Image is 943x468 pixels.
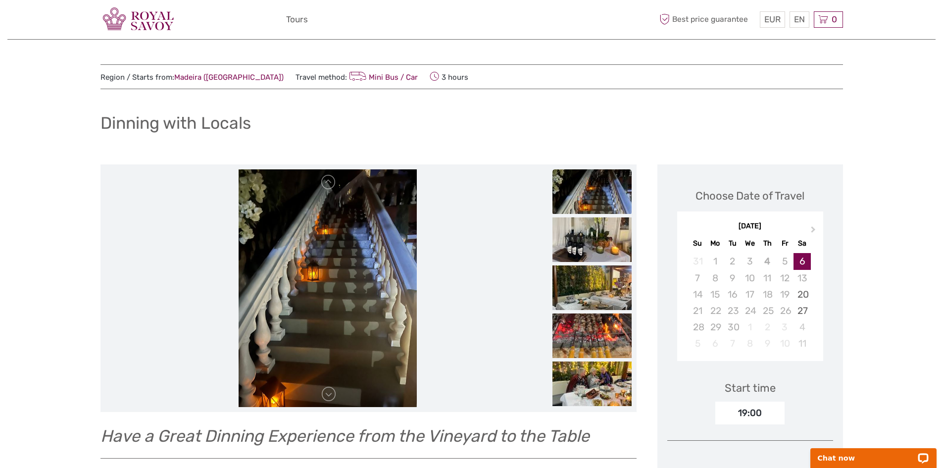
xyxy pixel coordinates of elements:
div: Not available Tuesday, September 16th, 2025 [724,286,741,303]
h1: Dinning with Locals [100,113,251,133]
div: Choose Saturday, September 20th, 2025 [794,286,811,303]
div: month 2025-09 [680,253,820,352]
img: a5ff54b7ea5e473c8b5d6479e816cba5_slider_thumbnail.jpg [552,313,632,358]
span: Travel method: [296,70,418,84]
div: Not available Monday, September 29th, 2025 [706,319,724,335]
img: 7d95b704c15e4586be75131c77eefb24_slider_thumbnail.jpg [552,169,632,214]
div: Su [689,237,706,250]
div: Not available Sunday, September 14th, 2025 [689,286,706,303]
img: 7d95b704c15e4586be75131c77eefb24_main_slider.jpg [239,169,417,407]
div: Choose Saturday, September 27th, 2025 [794,303,811,319]
div: [DATE] [677,221,823,232]
div: Not available Sunday, August 31st, 2025 [689,253,706,269]
div: Not available Wednesday, October 8th, 2025 [741,335,758,352]
div: Not available Sunday, September 21st, 2025 [689,303,706,319]
div: Not available Friday, October 10th, 2025 [776,335,794,352]
div: Not available Monday, September 8th, 2025 [706,270,724,286]
span: 0 [830,14,839,24]
a: Tours [286,12,308,27]
div: Not available Thursday, October 2nd, 2025 [759,319,776,335]
div: Not available Friday, September 26th, 2025 [776,303,794,319]
span: Best price guarantee [657,11,757,28]
div: Not available Sunday, September 28th, 2025 [689,319,706,335]
div: Not available Friday, October 3rd, 2025 [776,319,794,335]
div: Not available Friday, September 5th, 2025 [776,253,794,269]
div: Mo [706,237,724,250]
img: 3280-12f42084-c20e-4d34-be88-46f68e1c0edb_logo_small.png [100,7,176,32]
div: Not available Sunday, October 5th, 2025 [689,335,706,352]
iframe: LiveChat chat widget [804,437,943,468]
div: Not available Thursday, September 11th, 2025 [759,270,776,286]
a: Mini Bus / Car [347,73,418,82]
div: Not available Wednesday, September 24th, 2025 [741,303,758,319]
div: Not available Wednesday, September 10th, 2025 [741,270,758,286]
div: Not available Tuesday, September 9th, 2025 [724,270,741,286]
button: Next Month [806,224,822,240]
div: Th [759,237,776,250]
div: Not available Tuesday, September 23rd, 2025 [724,303,741,319]
div: Not available Tuesday, September 2nd, 2025 [724,253,741,269]
div: Sa [794,237,811,250]
div: We [741,237,758,250]
div: Not available Thursday, September 25th, 2025 [759,303,776,319]
em: Have a Great Dinning Experience from the Vineyard to the Table [100,426,590,446]
div: Fr [776,237,794,250]
div: Not available Thursday, September 18th, 2025 [759,286,776,303]
img: c058781bd58f42e790215736a9575bac_slider_thumbnail.jpg [552,217,632,262]
div: Not available Thursday, September 4th, 2025 [759,253,776,269]
div: 19:00 [715,402,785,424]
div: Choose Date of Travel [695,188,804,204]
div: Not available Saturday, September 13th, 2025 [794,270,811,286]
div: Choose Saturday, October 4th, 2025 [794,319,811,335]
div: Not available Friday, September 12th, 2025 [776,270,794,286]
div: Choose Saturday, September 6th, 2025 [794,253,811,269]
div: Not available Wednesday, September 3rd, 2025 [741,253,758,269]
span: Region / Starts from: [100,72,284,83]
div: Not available Thursday, October 9th, 2025 [759,335,776,352]
div: Not available Monday, September 15th, 2025 [706,286,724,303]
div: EN [790,11,809,28]
div: Not available Monday, October 6th, 2025 [706,335,724,352]
div: Not available Tuesday, September 30th, 2025 [724,319,741,335]
div: Tu [724,237,741,250]
div: Not available Friday, September 19th, 2025 [776,286,794,303]
img: a00cbddad07f4a3fb2490e0c8996998f_slider_thumbnail.jpg [552,362,632,406]
div: Start time [725,380,776,396]
span: EUR [764,14,781,24]
span: 3 hours [430,70,468,84]
div: Not available Wednesday, October 1st, 2025 [741,319,758,335]
a: Madeira ([GEOGRAPHIC_DATA]) [174,73,284,82]
div: Not available Wednesday, September 17th, 2025 [741,286,758,303]
div: Not available Monday, September 22nd, 2025 [706,303,724,319]
div: Choose Saturday, October 11th, 2025 [794,335,811,352]
img: 56d20ce6ea824034b1bce8b5883ece97_slider_thumbnail.jpg [552,265,632,310]
div: Not available Monday, September 1st, 2025 [706,253,724,269]
div: Not available Tuesday, October 7th, 2025 [724,335,741,352]
div: Not available Sunday, September 7th, 2025 [689,270,706,286]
